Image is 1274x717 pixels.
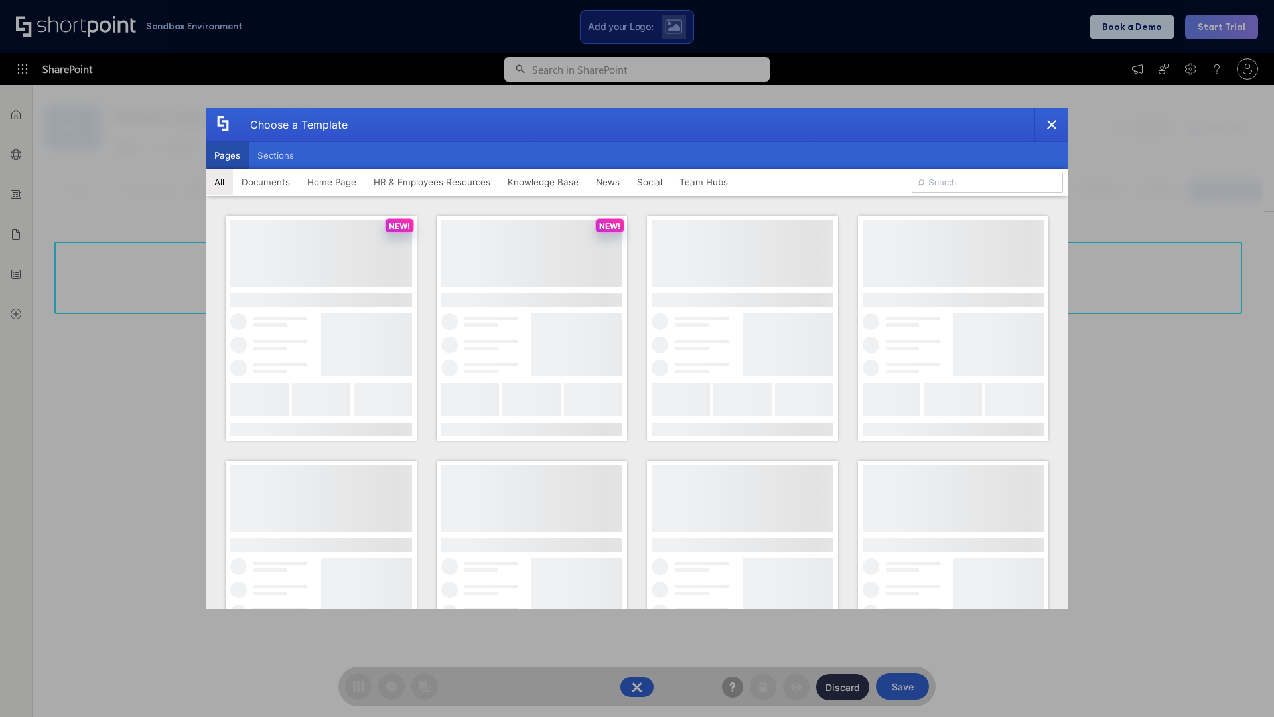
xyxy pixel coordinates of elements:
button: Documents [233,169,299,195]
div: Choose a Template [240,108,348,141]
button: Social [628,169,671,195]
button: News [587,169,628,195]
button: Home Page [299,169,365,195]
button: HR & Employees Resources [365,169,499,195]
p: NEW! [389,221,410,231]
button: Pages [206,142,249,169]
div: template selector [206,108,1068,609]
iframe: Chat Widget [1208,653,1274,717]
button: Knowledge Base [499,169,587,195]
p: NEW! [599,221,620,231]
button: Sections [249,142,303,169]
input: Search [912,173,1063,193]
button: Team Hubs [671,169,737,195]
button: All [206,169,233,195]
